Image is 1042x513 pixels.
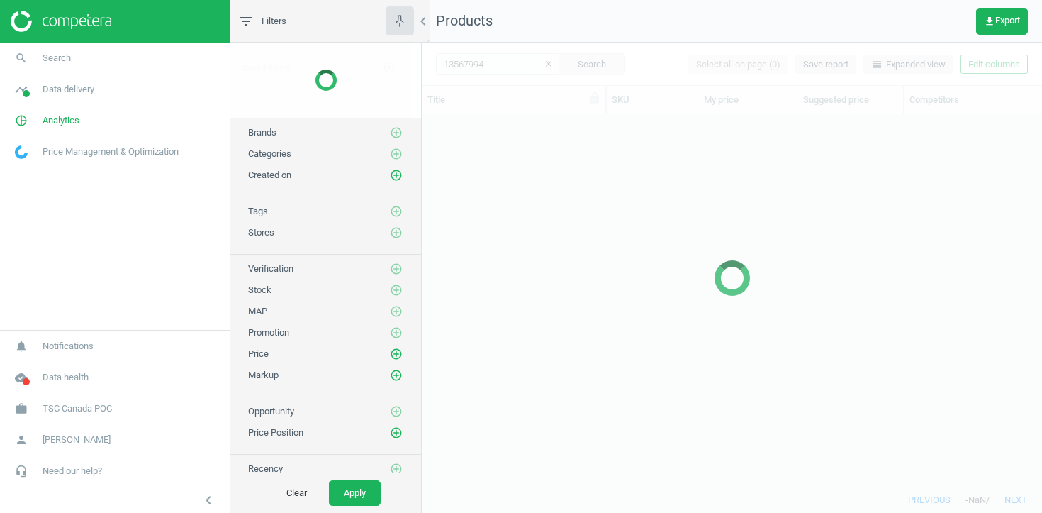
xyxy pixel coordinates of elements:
span: Need our help? [43,465,102,478]
span: TSC Canada POC [43,402,112,415]
span: Stores [248,227,274,238]
button: Apply [329,480,381,506]
i: chevron_left [200,492,217,509]
button: add_circle_outline [389,304,403,319]
i: work [8,395,35,422]
span: Opportunity [248,406,294,417]
span: Notifications [43,340,94,353]
i: pie_chart_outlined [8,107,35,134]
span: Products [436,12,493,29]
button: add_circle_outline [389,168,403,182]
i: add_circle_outline [390,426,403,439]
span: Tags [248,206,268,216]
i: headset_mic [8,458,35,485]
button: get_appExport [976,8,1028,35]
button: add_circle_outline [389,462,403,476]
i: add_circle_outline [390,326,403,339]
i: person [8,426,35,453]
span: Data delivery [43,83,94,96]
i: add_circle_outline [390,369,403,382]
button: add_circle_outline [389,326,403,340]
i: get_app [984,16,995,27]
i: add_circle_outline [390,305,403,318]
button: add_circle_outline [389,226,403,240]
span: Analytics [43,114,79,127]
i: add_circle_outline [390,169,403,182]
i: notifications [8,333,35,360]
span: [PERSON_NAME] [43,434,111,446]
i: add_circle_outline [390,463,403,475]
i: search [8,45,35,72]
span: Created on [248,170,291,180]
button: add_circle_outline [389,283,403,297]
button: add_circle_outline [389,126,403,140]
span: Brands [248,127,276,138]
span: Verification [248,263,293,274]
span: Stock [248,285,271,295]
i: filter_list [237,13,254,30]
button: add_circle_outline [389,426,403,440]
span: Export [984,16,1020,27]
span: Search [43,52,71,65]
i: add_circle_outline [390,263,403,275]
button: add_circle_outline [389,262,403,276]
span: Data health [43,371,89,384]
span: Recency [248,463,283,474]
button: add_circle_outline [389,368,403,382]
span: Filters [262,15,286,28]
button: Clear [271,480,322,506]
span: Price Management & Optimization [43,145,179,158]
i: add_circle_outline [390,284,403,297]
button: add_circle_outline [389,404,403,419]
i: add_circle_outline [390,205,403,218]
span: Promotion [248,327,289,338]
span: Categories [248,148,291,159]
i: add_circle_outline [390,148,403,160]
span: Price Position [248,427,303,438]
i: add_circle_outline [390,348,403,360]
i: cloud_done [8,364,35,391]
i: add_circle_outline [390,126,403,139]
i: add_circle_outline [390,405,403,418]
span: MAP [248,306,267,316]
button: add_circle_outline [389,204,403,219]
button: add_circle_outline [389,347,403,361]
i: add_circle_outline [390,226,403,239]
span: Price [248,348,269,359]
i: chevron_left [415,13,432,30]
button: add_circle_outline [389,147,403,161]
img: wGWNvw8QSZomAAAAABJRU5ErkJggg== [15,145,28,159]
img: ajHJNr6hYgQAAAAASUVORK5CYII= [11,11,111,32]
i: timeline [8,76,35,103]
button: chevron_left [191,491,226,509]
span: Markup [248,370,279,380]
